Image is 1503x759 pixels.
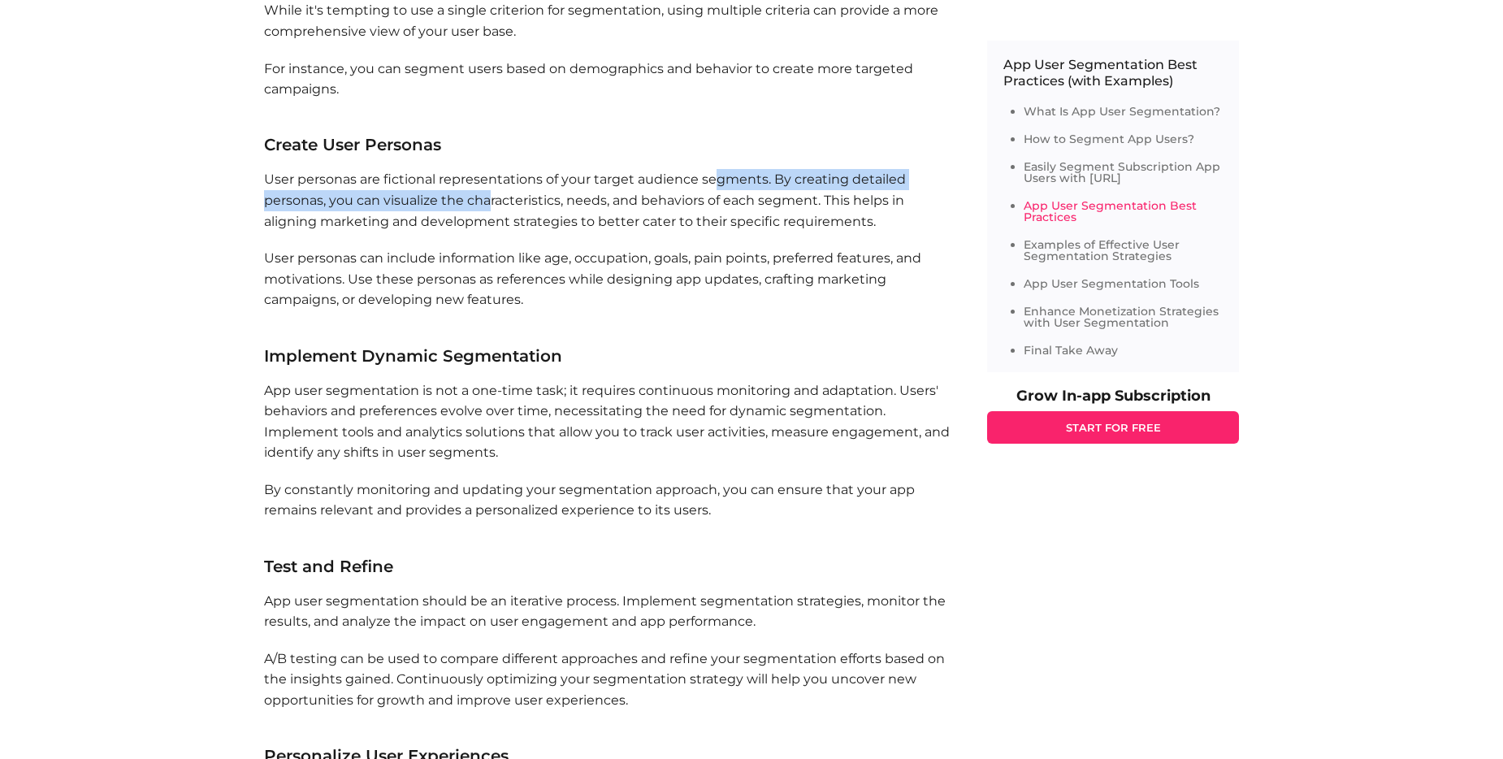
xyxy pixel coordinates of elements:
a: Easily Segment Subscription App Users with [URL] [1024,159,1220,185]
p: A/B testing can be used to compare different approaches and refine your segmentation efforts base... [264,648,955,731]
p: App User Segmentation Best Practices (with Examples) [1003,57,1223,89]
a: Enhance Monetization Strategies with User Segmentation [1024,304,1219,330]
h3: Create User Personas [264,137,955,153]
p: User personas are fictional representations of your target audience segments. By creating detaile... [264,169,955,232]
h3: Implement Dynamic Segmentation [264,348,955,364]
a: What Is App User Segmentation? [1024,104,1220,119]
p: User personas can include information like age, occupation, goals, pain points, preferred feature... [264,248,955,331]
p: For instance, you can segment users based on demographics and behavior to create more targeted ca... [264,59,955,121]
p: By constantly monitoring and updating your segmentation approach, you can ensure that your app re... [264,479,955,542]
a: App User Segmentation Tools [1024,276,1199,291]
a: Examples of Effective User Segmentation Strategies [1024,237,1180,263]
h3: Test and Refine [264,558,955,575]
p: App user segmentation is not a one-time task; it requires continuous monitoring and adaptation. U... [264,380,955,463]
p: App user segmentation should be an iterative process. Implement segmentation strategies, monitor ... [264,591,955,632]
a: Final Take Away [1024,343,1118,358]
a: START FOR FREE [987,411,1239,444]
a: How to Segment App Users? [1024,132,1194,146]
a: App User Segmentation Best Practices [1024,198,1197,224]
p: Grow In-app Subscription [987,388,1239,403]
